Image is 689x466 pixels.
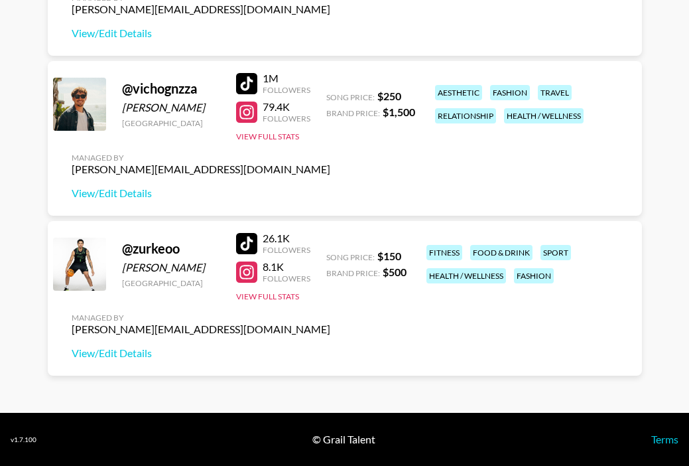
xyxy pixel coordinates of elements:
div: Followers [263,85,310,95]
div: health / wellness [504,108,584,123]
div: health / wellness [426,268,506,283]
span: Brand Price: [326,108,380,118]
div: Followers [263,114,310,123]
div: 79.4K [263,100,310,114]
strong: $ 1,500 [383,106,415,118]
button: View Full Stats [236,291,299,301]
div: aesthetic [435,85,482,100]
div: Managed By [72,313,330,323]
div: relationship [435,108,496,123]
span: Song Price: [326,252,375,262]
div: fashion [490,85,530,100]
a: View/Edit Details [72,187,330,200]
div: [PERSON_NAME] [122,101,220,114]
div: @ zurkeoo [122,240,220,257]
div: [PERSON_NAME] [122,261,220,274]
div: [GEOGRAPHIC_DATA] [122,118,220,128]
div: © Grail Talent [312,433,375,446]
div: [GEOGRAPHIC_DATA] [122,278,220,288]
div: fashion [514,268,554,283]
div: 1M [263,72,310,85]
strong: $ 250 [377,90,401,102]
div: @ vichognzza [122,80,220,97]
div: fitness [426,245,462,260]
div: food & drink [470,245,532,260]
div: [PERSON_NAME][EMAIL_ADDRESS][DOMAIN_NAME] [72,3,330,16]
strong: $ 500 [383,266,407,278]
div: 26.1K [263,232,310,245]
div: v 1.7.100 [11,435,36,444]
a: View/Edit Details [72,347,330,360]
a: View/Edit Details [72,27,330,40]
a: Terms [651,433,678,445]
div: Managed By [72,153,330,163]
div: Followers [263,245,310,255]
button: View Full Stats [236,131,299,141]
div: [PERSON_NAME][EMAIL_ADDRESS][DOMAIN_NAME] [72,323,330,336]
div: Followers [263,273,310,283]
span: Song Price: [326,92,375,102]
div: 8.1K [263,260,310,273]
span: Brand Price: [326,268,380,278]
div: [PERSON_NAME][EMAIL_ADDRESS][DOMAIN_NAME] [72,163,330,176]
div: sport [540,245,571,260]
strong: $ 150 [377,250,401,262]
div: travel [538,85,572,100]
